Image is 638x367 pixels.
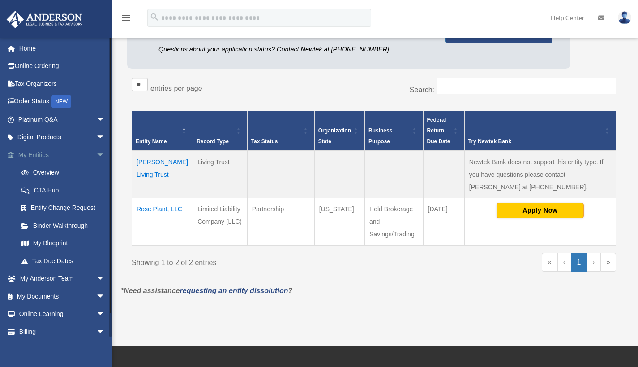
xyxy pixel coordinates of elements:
[247,111,314,151] th: Tax Status: Activate to sort
[4,11,85,28] img: Anderson Advisors Platinum Portal
[600,253,616,272] a: Last
[557,253,571,272] a: Previous
[427,117,450,145] span: Federal Return Due Date
[542,253,557,272] a: First
[464,151,616,198] td: Newtek Bank does not support this entity type. If you have questions please contact [PERSON_NAME]...
[318,128,351,145] span: Organization State
[571,253,587,272] a: 1
[96,323,114,341] span: arrow_drop_down
[96,128,114,147] span: arrow_drop_down
[365,198,424,246] td: Hold Brokerage and Savings/Trading
[121,13,132,23] i: menu
[180,287,288,294] a: requesting an entity dissolution
[136,138,167,145] span: Entity Name
[314,111,364,151] th: Organization State: Activate to sort
[368,128,392,145] span: Business Purpose
[247,198,314,246] td: Partnership
[410,86,434,94] label: Search:
[121,287,292,294] em: *Need assistance ?
[51,95,71,108] div: NEW
[464,111,616,151] th: Try Newtek Bank : Activate to sort
[13,199,119,217] a: Entity Change Request
[6,111,119,128] a: Platinum Q&Aarrow_drop_down
[6,323,119,341] a: Billingarrow_drop_down
[13,235,119,252] a: My Blueprint
[96,305,114,324] span: arrow_drop_down
[13,217,119,235] a: Binder Walkthrough
[497,203,584,218] button: Apply Now
[193,151,248,198] td: Living Trust
[132,111,193,151] th: Entity Name: Activate to invert sorting
[6,128,119,146] a: Digital Productsarrow_drop_down
[193,198,248,246] td: Limited Liability Company (LLC)
[6,39,119,57] a: Home
[6,146,119,164] a: My Entitiesarrow_drop_down
[251,138,278,145] span: Tax Status
[587,253,600,272] a: Next
[365,111,424,151] th: Business Purpose: Activate to sort
[6,270,119,288] a: My Anderson Teamarrow_drop_down
[132,151,193,198] td: [PERSON_NAME] Living Trust
[193,111,248,151] th: Record Type: Activate to sort
[158,44,432,55] p: Questions about your application status? Contact Newtek at [PHONE_NUMBER]
[423,198,464,246] td: [DATE]
[13,252,119,270] a: Tax Due Dates
[132,198,193,246] td: Rose Plant, LLC
[13,181,119,199] a: CTA Hub
[96,111,114,129] span: arrow_drop_down
[150,85,202,92] label: entries per page
[150,12,159,22] i: search
[6,75,119,93] a: Tax Organizers
[6,305,119,323] a: Online Learningarrow_drop_down
[197,138,229,145] span: Record Type
[96,146,114,164] span: arrow_drop_down
[121,16,132,23] a: menu
[6,287,119,305] a: My Documentsarrow_drop_down
[314,198,364,246] td: [US_STATE]
[423,111,464,151] th: Federal Return Due Date: Activate to sort
[96,287,114,306] span: arrow_drop_down
[132,253,367,269] div: Showing 1 to 2 of 2 entries
[6,93,119,111] a: Order StatusNEW
[618,11,631,24] img: User Pic
[96,270,114,288] span: arrow_drop_down
[6,57,119,75] a: Online Ordering
[468,136,602,147] div: Try Newtek Bank
[13,164,114,182] a: Overview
